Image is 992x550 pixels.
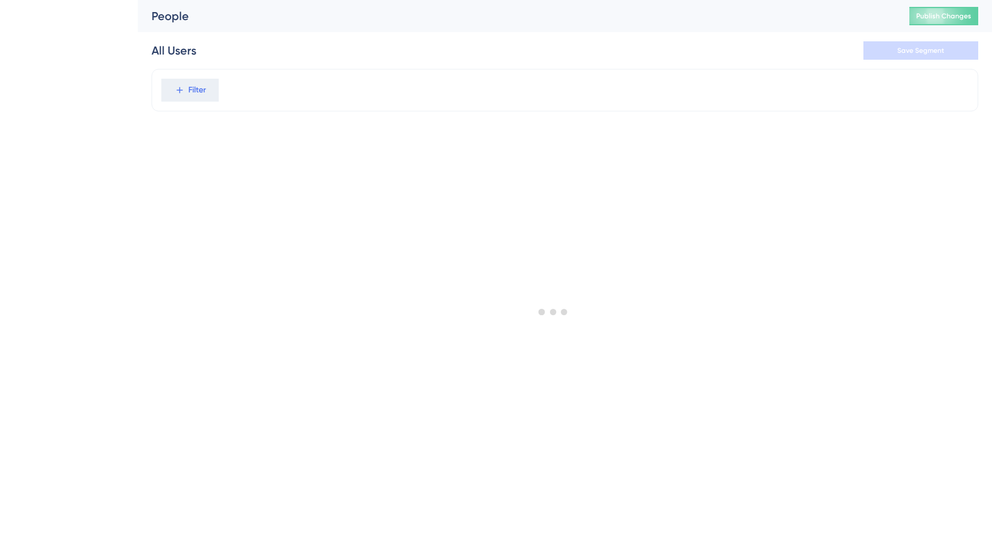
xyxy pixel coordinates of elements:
[916,11,971,21] span: Publish Changes
[152,8,881,24] div: People
[152,42,196,59] div: All Users
[909,7,978,25] button: Publish Changes
[863,41,978,60] button: Save Segment
[897,46,944,55] span: Save Segment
